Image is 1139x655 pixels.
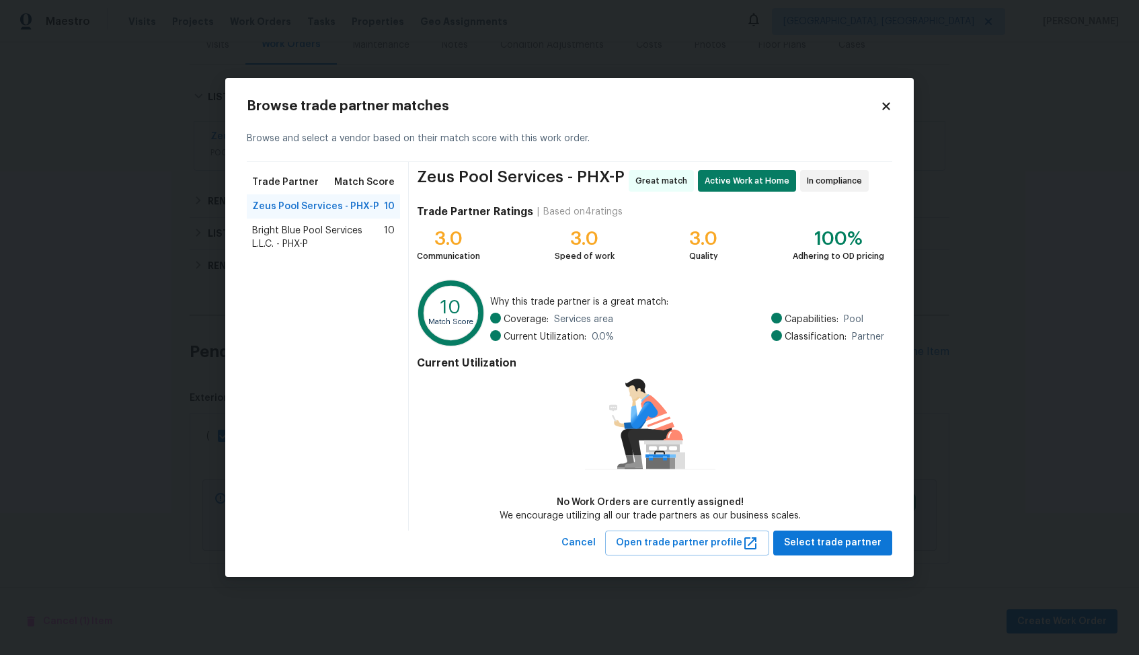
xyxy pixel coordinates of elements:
text: Match Score [428,319,473,326]
span: Current Utilization: [504,330,586,344]
div: 3.0 [555,232,615,245]
span: Pool [844,313,863,326]
div: Browse and select a vendor based on their match score with this work order. [247,116,892,162]
span: Match Score [334,176,395,189]
span: 0.0 % [592,330,614,344]
div: Communication [417,249,480,263]
span: Zeus Pool Services - PHX-P [417,170,625,192]
button: Select trade partner [773,531,892,555]
button: Cancel [556,531,601,555]
button: Open trade partner profile [605,531,769,555]
span: Cancel [561,535,596,551]
div: We encourage utilizing all our trade partners as our business scales. [500,509,801,523]
span: In compliance [807,174,867,188]
span: Capabilities: [785,313,838,326]
div: 3.0 [417,232,480,245]
span: Select trade partner [784,535,881,551]
div: Quality [689,249,718,263]
div: Based on 4 ratings [543,205,623,219]
div: No Work Orders are currently assigned! [500,496,801,509]
div: Adhering to OD pricing [793,249,884,263]
span: Services area [554,313,613,326]
span: Bright Blue Pool Services L.L.C. - PHX-P [252,224,384,251]
h4: Current Utilization [417,356,884,370]
div: | [533,205,543,219]
span: Classification: [785,330,847,344]
h2: Browse trade partner matches [247,100,880,113]
span: Partner [852,330,884,344]
span: 10 [384,200,395,213]
h4: Trade Partner Ratings [417,205,533,219]
text: 10 [440,298,461,317]
div: 100% [793,232,884,245]
span: 10 [384,224,395,251]
span: Zeus Pool Services - PHX-P [252,200,379,213]
span: Open trade partner profile [616,535,758,551]
span: Great match [635,174,693,188]
span: Trade Partner [252,176,319,189]
span: Why this trade partner is a great match: [490,295,884,309]
div: 3.0 [689,232,718,245]
span: Coverage: [504,313,549,326]
span: Active Work at Home [705,174,795,188]
div: Speed of work [555,249,615,263]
